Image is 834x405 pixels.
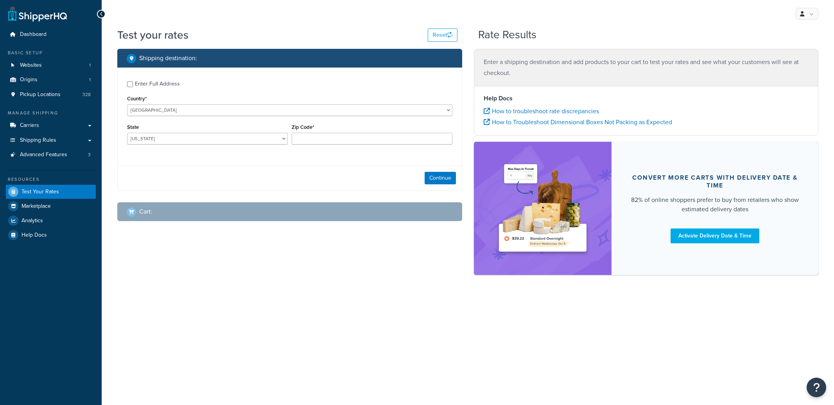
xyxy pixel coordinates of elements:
div: 82% of online shoppers prefer to buy from retailers who show estimated delivery dates [630,195,800,214]
a: Advanced Features3 [6,148,96,162]
button: Reset [428,29,457,42]
button: Open Resource Center [807,378,826,397]
a: Analytics [6,214,96,228]
img: feature-image-ddt-36eae7f7280da8017bfb280eaccd9c446f90b1fe08728e4019434db127062ab4.png [494,153,592,263]
a: Websites1 [6,58,96,73]
h1: Test your rates [117,27,188,43]
label: Country* [127,96,147,102]
a: Marketplace [6,199,96,213]
li: Websites [6,58,96,73]
a: Shipping Rules [6,133,96,148]
a: Pickup Locations328 [6,87,96,102]
input: Enter Full Address [127,81,133,87]
span: 3 [88,152,91,158]
a: Test Your Rates [6,185,96,199]
span: 328 [83,91,91,98]
span: Analytics [22,218,43,224]
span: Test Your Rates [22,189,59,195]
a: How to Troubleshoot Dimensional Boxes Not Packing as Expected [484,118,672,127]
a: Help Docs [6,228,96,242]
span: Origins [20,77,38,83]
span: 1 [89,62,91,69]
a: Dashboard [6,27,96,42]
span: Carriers [20,122,39,129]
button: Continue [425,172,456,184]
a: How to troubleshoot rate discrepancies [484,107,599,116]
div: Enter Full Address [135,79,180,89]
span: Help Docs [22,232,47,239]
span: Advanced Features [20,152,67,158]
span: Shipping Rules [20,137,56,144]
div: Resources [6,176,96,183]
h2: Rate Results [478,29,536,41]
div: Manage Shipping [6,110,96,116]
h4: Help Docs [484,94,809,103]
li: Origins [6,73,96,87]
span: Pickup Locations [20,91,61,98]
label: State [127,124,139,130]
div: Convert more carts with delivery date & time [630,174,800,189]
span: Websites [20,62,42,69]
li: Advanced Features [6,148,96,162]
span: 1 [89,77,91,83]
a: Activate Delivery Date & Time [671,228,759,243]
div: Basic Setup [6,50,96,56]
p: Enter a shipping destination and add products to your cart to test your rates and see what your c... [484,57,809,79]
h2: Cart : [139,208,152,215]
label: Zip Code* [292,124,314,130]
span: Marketplace [22,203,51,210]
h2: Shipping destination : [139,55,197,62]
span: Dashboard [20,31,47,38]
a: Carriers [6,118,96,133]
li: Pickup Locations [6,87,96,102]
a: Origins1 [6,73,96,87]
